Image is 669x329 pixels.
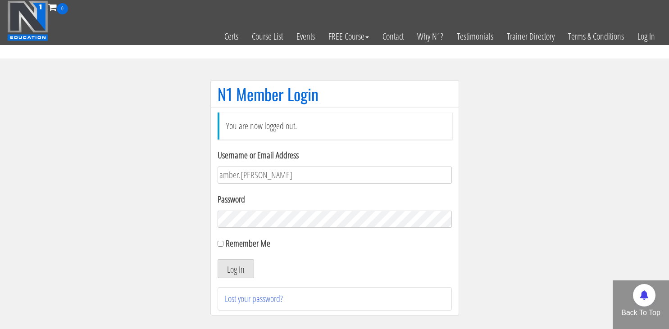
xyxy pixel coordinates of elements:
a: Lost your password? [225,293,283,305]
li: You are now logged out. [218,113,452,140]
label: Username or Email Address [218,149,452,162]
label: Remember Me [226,237,270,249]
a: Trainer Directory [500,14,561,59]
a: Certs [218,14,245,59]
img: n1-education [7,0,48,41]
a: Why N1? [410,14,450,59]
a: Terms & Conditions [561,14,631,59]
a: Events [290,14,322,59]
button: Log In [218,259,254,278]
a: Log In [631,14,662,59]
h1: N1 Member Login [218,85,452,103]
span: 0 [57,3,68,14]
a: Course List [245,14,290,59]
label: Password [218,193,452,206]
a: 0 [48,1,68,13]
a: FREE Course [322,14,376,59]
p: Back To Top [613,307,669,318]
a: Testimonials [450,14,500,59]
a: Contact [376,14,410,59]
